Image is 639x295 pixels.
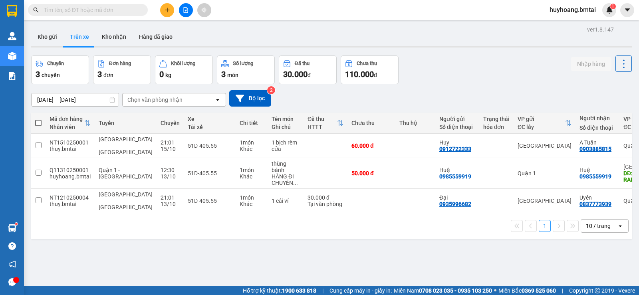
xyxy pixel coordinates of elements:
div: 13/10 [161,201,180,207]
button: Chưa thu110.000đ [341,55,399,84]
div: 0912722333 [439,146,471,152]
div: 12:30 [161,167,180,173]
div: Xe [188,116,232,122]
div: Số điện thoại [579,125,615,131]
div: A Tuấn [579,139,615,146]
input: Tìm tên, số ĐT hoặc mã đơn [44,6,138,14]
div: 51D-405.55 [188,143,232,149]
div: Đã thu [295,61,310,66]
span: 3 [221,69,226,79]
div: 50.000 đ [351,170,391,176]
button: Đã thu30.000đ [279,55,337,84]
div: Người gửi [439,116,475,122]
div: Số lượng [233,61,253,66]
button: Đơn hàng3đơn [93,55,151,84]
div: Q11310250001 [50,167,91,173]
span: aim [201,7,207,13]
strong: 0369 525 060 [522,287,556,294]
div: 30.000 đ [308,194,343,201]
div: Đã thu [308,116,337,122]
button: Kho nhận [95,27,133,46]
div: thuy.bmtai [50,201,91,207]
div: 0935996682 [439,201,471,207]
span: file-add [183,7,189,13]
div: 60.000 đ [351,143,391,149]
button: Trên xe [64,27,95,46]
div: 15/10 [161,146,180,152]
button: Hàng đã giao [133,27,179,46]
img: icon-new-feature [606,6,613,14]
th: Toggle SortBy [304,113,347,134]
sup: 1 [15,223,18,225]
div: Chưa thu [351,120,391,126]
span: đ [308,72,311,78]
button: aim [197,3,211,17]
div: VP gửi [518,116,565,122]
svg: open [617,223,623,229]
span: | [322,286,323,295]
div: thùng bánh [272,160,300,173]
div: 21:01 [161,194,180,201]
div: Khối lượng [171,61,195,66]
div: Ghi chú [272,124,300,130]
div: 1 món [240,194,264,201]
div: Số điện thoại [439,124,475,130]
span: question-circle [8,242,16,250]
span: [GEOGRAPHIC_DATA] - [GEOGRAPHIC_DATA] [99,191,153,210]
div: Quận 1 [518,170,572,176]
div: Tuyến [99,120,153,126]
div: Chuyến [47,61,64,66]
th: Toggle SortBy [46,113,95,134]
span: Miền Bắc [498,286,556,295]
div: 0985559919 [579,173,611,180]
div: Khác [240,201,264,207]
div: 0985559919 [439,173,471,180]
span: Quận 1 - [GEOGRAPHIC_DATA] [99,167,153,180]
div: 21:01 [161,139,180,146]
span: ⚪️ [494,289,496,292]
div: 1 món [240,139,264,146]
span: 0 [159,69,164,79]
div: [GEOGRAPHIC_DATA] [518,198,572,204]
sup: 1 [610,4,616,9]
button: Số lượng3món [217,55,275,84]
span: đơn [103,72,113,78]
th: Toggle SortBy [514,113,575,134]
div: Mã đơn hàng [50,116,84,122]
span: 1 [611,4,614,9]
button: Bộ lọc [229,90,271,107]
span: plus [165,7,170,13]
div: Tên món [272,116,300,122]
div: hóa đơn [483,124,510,130]
div: ĐC lấy [518,124,565,130]
span: message [8,278,16,286]
img: warehouse-icon [8,224,16,232]
img: solution-icon [8,72,16,80]
button: plus [160,3,174,17]
img: logo-vxr [7,5,17,17]
div: thuy.bmtai [50,146,91,152]
div: Chi tiết [240,120,264,126]
div: 0903885815 [579,146,611,152]
span: notification [8,260,16,268]
button: Chuyến3chuyến [31,55,89,84]
span: Miền Nam [394,286,492,295]
div: 1 món [240,167,264,173]
div: Đại [439,194,475,201]
div: [GEOGRAPHIC_DATA] [518,143,572,149]
img: warehouse-icon [8,32,16,40]
div: Huệ [439,167,475,173]
input: Select a date range. [32,93,119,106]
span: đ [374,72,377,78]
div: Huy [439,139,475,146]
div: NT1210250004 [50,194,91,201]
div: Thu hộ [399,120,431,126]
div: Tài xế [188,124,232,130]
div: HTTT [308,124,337,130]
span: Hỗ trợ kỹ thuật: [243,286,316,295]
button: Kho gửi [31,27,64,46]
button: Khối lượng0kg [155,55,213,84]
div: Đơn hàng [109,61,131,66]
div: Tại văn phòng [308,201,343,207]
div: Chọn văn phòng nhận [127,96,183,104]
